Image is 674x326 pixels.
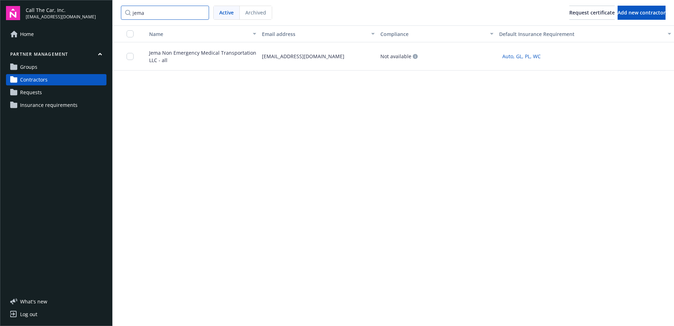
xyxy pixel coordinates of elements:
[6,99,106,111] a: Insurance requirements
[618,9,666,16] span: Add new contractor
[6,51,106,60] button: Partner management
[496,25,674,42] button: Default Insurance Requirement
[143,49,256,64] span: Jema Non Emergency Medical Transportation LLC - all
[262,30,367,38] div: Email address
[378,25,496,42] button: Compliance
[380,54,418,59] div: Not available
[259,42,378,71] div: [EMAIL_ADDRESS][DOMAIN_NAME]
[26,6,96,14] span: Call The Car, Inc.
[569,6,615,19] div: Request certificate
[259,25,378,42] button: Email address
[20,29,34,40] span: Home
[380,30,485,38] div: Compliance
[20,309,37,320] div: Log out
[20,298,47,305] span: What ' s new
[6,29,106,40] a: Home
[20,87,42,98] span: Requests
[6,61,106,73] a: Groups
[127,30,134,37] input: Select all
[499,51,544,62] button: Auto, GL, PL, WC
[26,6,106,20] button: Call The Car, Inc.[EMAIL_ADDRESS][DOMAIN_NAME]
[219,9,234,16] span: Active
[20,61,37,73] span: Groups
[121,6,209,20] input: Search by...
[143,30,249,38] div: Name
[20,99,78,111] span: Insurance requirements
[20,74,48,85] span: Contractors
[499,30,663,38] div: Default Insurance Requirement
[6,298,59,305] button: What's new
[6,6,20,20] img: navigator-logo.svg
[26,14,96,20] span: [EMAIL_ADDRESS][DOMAIN_NAME]
[245,9,266,16] span: Archived
[6,74,106,85] a: Contractors
[6,87,106,98] a: Requests
[127,53,134,60] input: Toggle Row Selected
[143,30,249,38] div: Toggle SortBy
[569,6,615,20] button: Request certificate
[502,53,541,60] span: Auto, GL, PL, WC
[618,6,666,20] button: Add new contractor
